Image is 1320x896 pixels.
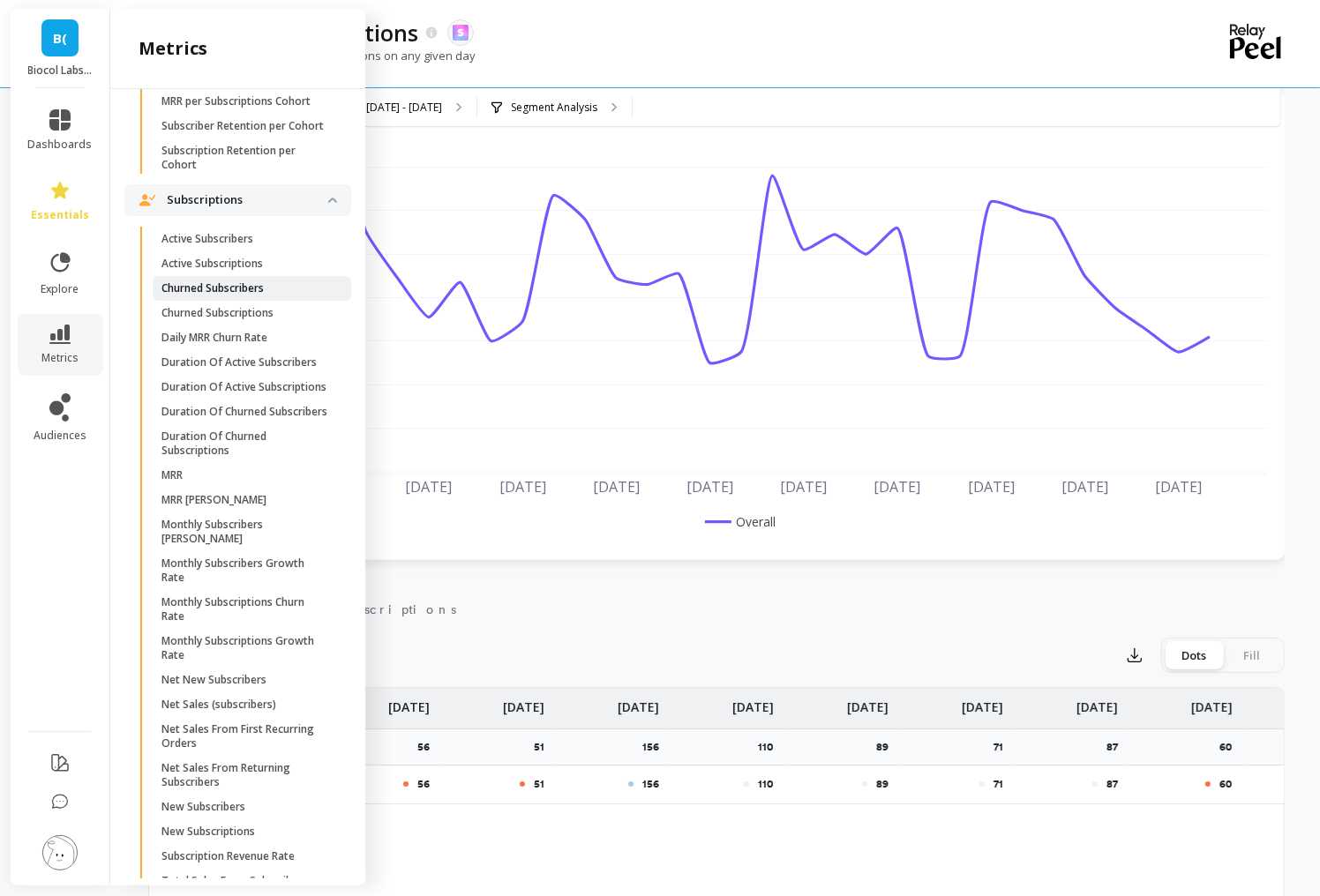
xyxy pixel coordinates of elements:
[161,405,327,419] p: Duration Of Churned Subscribers
[453,25,469,41] img: api.skio.svg
[388,688,430,716] p: [DATE]
[1106,777,1118,791] p: 87
[876,777,889,791] p: 89
[161,849,295,863] p: Subscription Revenue Rate
[161,518,330,546] p: Monthly Subscribers [PERSON_NAME]
[161,673,266,687] p: Net New Subscribers
[1165,641,1223,669] div: Dots
[161,355,317,370] p: Duration Of Active Subscribers
[161,144,330,172] p: Subscription Retention per Cohort
[161,556,330,585] p: Monthly Subscribers Growth Rate
[758,740,784,754] p: 110
[758,777,774,791] p: 110
[318,601,456,618] span: Subscriptions
[994,740,1014,754] p: 71
[161,493,266,507] p: MRR [PERSON_NAME]
[511,101,597,115] p: Segment Analysis
[161,119,324,133] p: Subscriber Retention per Cohort
[161,761,330,789] p: Net Sales From Returning Subscribers
[41,351,79,365] span: metrics
[161,825,255,839] p: New Subscriptions
[1106,740,1129,754] p: 87
[161,698,276,712] p: Net Sales (subscribers)
[161,331,267,345] p: Daily MRR Churn Rate
[161,468,183,482] p: MRR
[34,429,86,443] span: audiences
[28,63,93,78] p: Biocol Labs (US)
[642,740,670,754] p: 156
[161,722,330,750] p: Net Sales From First Recurring Orders
[161,306,274,320] p: Churned Subscriptions
[732,688,774,716] p: [DATE]
[148,586,1285,627] nav: Tabs
[161,634,330,662] p: Monthly Subscriptions Growth Rate
[1219,777,1233,791] p: 60
[534,740,555,754] p: 51
[1219,740,1243,754] p: 60
[994,777,1003,791] p: 71
[167,191,328,209] p: Subscriptions
[962,688,1003,716] p: [DATE]
[42,835,78,870] img: profile picture
[53,28,67,49] span: B(
[417,777,430,791] p: 56
[618,688,659,716] p: [DATE]
[31,208,89,222] span: essentials
[139,194,156,206] img: navigation item icon
[161,595,330,623] p: Monthly Subscriptions Churn Rate
[28,138,93,152] span: dashboards
[161,232,253,246] p: Active Subscribers
[161,874,308,888] p: Total Sales From Subscribers
[139,36,207,61] h2: metrics
[1223,641,1281,669] div: Fill
[161,281,264,295] p: Churned Subscribers
[161,257,263,271] p: Active Subscriptions
[1191,688,1233,716] p: [DATE]
[328,198,337,203] img: down caret icon
[161,380,326,394] p: Duration Of Active Subscriptions
[847,688,889,716] p: [DATE]
[161,94,311,108] p: MRR per Subscriptions Cohort
[161,800,245,814] p: New Subscribers
[876,740,899,754] p: 89
[161,429,330,458] p: Duration Of Churned Subscriptions
[41,282,79,296] span: explore
[642,777,659,791] p: 156
[417,740,440,754] p: 56
[534,777,544,791] p: 51
[503,688,544,716] p: [DATE]
[1076,688,1118,716] p: [DATE]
